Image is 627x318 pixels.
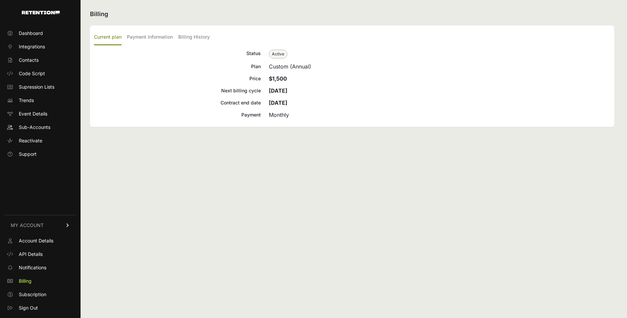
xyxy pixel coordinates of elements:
span: Account Details [19,237,53,244]
a: Notifications [4,262,77,273]
label: Payment Information [127,30,173,45]
a: Sign Out [4,303,77,313]
div: Monthly [269,111,610,119]
span: Event Details [19,110,47,117]
span: Code Script [19,70,45,77]
a: Contacts [4,55,77,65]
span: Active [269,50,287,58]
strong: [DATE] [269,99,287,106]
span: Contacts [19,57,39,63]
strong: $1,500 [269,75,287,82]
span: API Details [19,251,43,258]
div: Price [94,75,261,83]
a: Reactivate [4,135,77,146]
label: Current plan [94,30,122,45]
span: Integrations [19,43,45,50]
span: Supression Lists [19,84,54,90]
a: Code Script [4,68,77,79]
a: Supression Lists [4,82,77,92]
strong: [DATE] [269,87,287,94]
div: Payment [94,111,261,119]
a: Dashboard [4,28,77,39]
a: Subscription [4,289,77,300]
span: MY ACCOUNT [11,222,44,229]
span: Billing [19,278,32,284]
div: Contract end date [94,99,261,107]
label: Billing History [178,30,210,45]
span: Subscription [19,291,46,298]
span: Dashboard [19,30,43,37]
a: API Details [4,249,77,260]
a: MY ACCOUNT [4,215,77,235]
div: Plan [94,62,261,71]
span: Trends [19,97,34,104]
img: Retention.com [22,11,60,14]
h2: Billing [90,9,614,19]
span: Notifications [19,264,46,271]
div: Custom (Annual) [269,62,610,71]
div: Next billing cycle [94,87,261,95]
a: Sub-Accounts [4,122,77,133]
a: Trends [4,95,77,106]
a: Billing [4,276,77,286]
span: Sign Out [19,305,38,311]
span: Sub-Accounts [19,124,50,131]
a: Support [4,149,77,160]
a: Account Details [4,235,77,246]
span: Support [19,151,37,157]
div: Status [94,49,261,58]
span: Reactivate [19,137,42,144]
a: Integrations [4,41,77,52]
a: Event Details [4,108,77,119]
